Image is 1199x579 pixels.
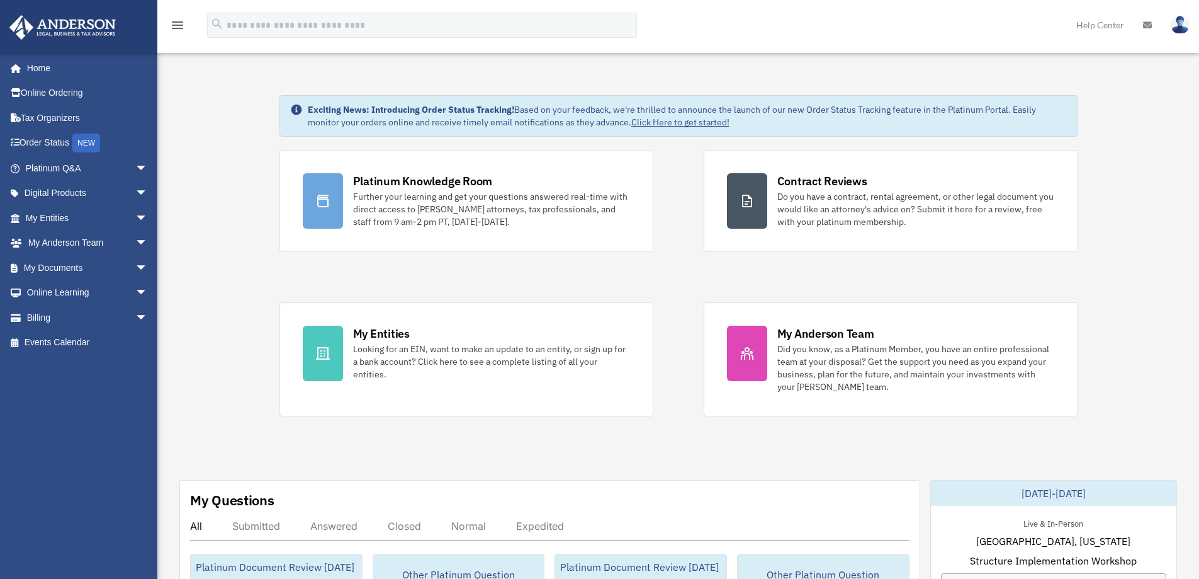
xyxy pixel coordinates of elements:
a: My Entitiesarrow_drop_down [9,205,167,231]
span: arrow_drop_down [135,156,160,181]
a: Digital Productsarrow_drop_down [9,181,167,206]
span: arrow_drop_down [135,205,160,231]
a: Tax Organizers [9,105,167,130]
div: My Anderson Team [777,326,874,341]
div: Platinum Knowledge Room [353,173,493,189]
div: Do you have a contract, rental agreement, or other legal document you would like an attorney's ad... [777,190,1054,228]
a: Events Calendar [9,330,167,355]
a: Order StatusNEW [9,130,167,156]
div: Contract Reviews [777,173,867,189]
div: [DATE]-[DATE] [931,481,1176,506]
div: Submitted [232,520,280,532]
div: Based on your feedback, we're thrilled to announce the launch of our new Order Status Tracking fe... [308,103,1067,129]
img: Anderson Advisors Platinum Portal [6,15,120,40]
a: My Entities Looking for an EIN, want to make an update to an entity, or sign up for a bank accoun... [279,302,653,416]
div: Live & In-Person [1013,516,1093,529]
div: Looking for an EIN, want to make an update to an entity, or sign up for a bank account? Click her... [353,343,630,381]
span: arrow_drop_down [135,231,160,256]
a: Online Ordering [9,81,167,106]
div: My Entities [353,326,410,341]
i: search [210,17,224,31]
a: My Anderson Teamarrow_drop_down [9,231,167,256]
div: My Questions [190,491,274,510]
a: Platinum Q&Aarrow_drop_down [9,156,167,181]
div: Closed [388,520,421,532]
div: NEW [72,134,100,152]
span: arrow_drop_down [135,181,160,207]
div: Normal [451,520,486,532]
div: Expedited [516,520,564,532]
i: menu [170,18,185,33]
div: Answered [310,520,357,532]
a: Online Learningarrow_drop_down [9,280,167,306]
span: Structure Implementation Workshop [970,553,1137,568]
a: Billingarrow_drop_down [9,305,167,330]
a: Contract Reviews Do you have a contract, rental agreement, or other legal document you would like... [704,150,1078,252]
a: Home [9,55,160,81]
a: My Anderson Team Did you know, as a Platinum Member, you have an entire professional team at your... [704,302,1078,416]
span: arrow_drop_down [135,255,160,281]
div: Further your learning and get your questions answered real-time with direct access to [PERSON_NAM... [353,190,630,228]
span: [GEOGRAPHIC_DATA], [US_STATE] [976,534,1130,549]
strong: Exciting News: Introducing Order Status Tracking! [308,104,514,115]
span: arrow_drop_down [135,280,160,306]
span: arrow_drop_down [135,305,160,331]
div: Did you know, as a Platinum Member, you have an entire professional team at your disposal? Get th... [777,343,1054,393]
a: My Documentsarrow_drop_down [9,255,167,280]
div: All [190,520,202,532]
a: Click Here to get started! [631,117,729,128]
img: User Pic [1171,16,1190,34]
a: Platinum Knowledge Room Further your learning and get your questions answered real-time with dire... [279,150,653,252]
a: menu [170,22,185,33]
